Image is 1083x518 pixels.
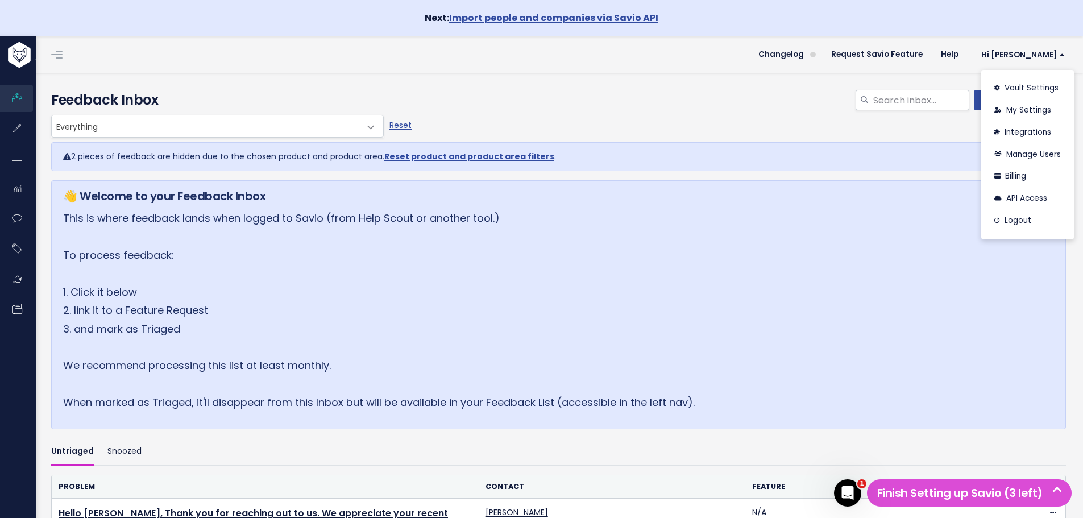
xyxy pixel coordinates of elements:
p: This is where feedback lands when logged to Savio (from Help Scout or another tool.) To process f... [63,209,1029,412]
input: Search inbox... [872,90,969,110]
a: Hi [PERSON_NAME] [968,46,1074,64]
span: Everything [51,115,384,138]
img: logo-white.9d6f32f41409.svg [5,42,93,68]
a: Untriaged [51,438,94,465]
a: Logout [986,210,1069,232]
a: Billing [986,165,1069,188]
h5: Finish Setting up Savio (3 left) [872,484,1067,502]
th: Feature [745,475,1012,499]
a: Request Savio Feature [822,46,932,63]
a: Manage Users [986,143,1069,165]
ul: Filter feature requests [51,438,1066,465]
th: Contact [479,475,745,499]
a: My Settings [986,100,1069,122]
a: Import people and companies via Savio API [449,11,658,24]
a: Integrations [986,121,1069,143]
span: Changelog [758,51,804,59]
a: API Access [986,188,1069,210]
a: Reset [389,119,412,131]
a: Reset product and product area filters [384,151,554,162]
iframe: Intercom live chat [834,479,861,507]
strong: Next: [425,11,658,24]
span: 1 [857,479,866,488]
div: Hi [PERSON_NAME] [981,70,1074,239]
a: New Feedback [974,90,1066,110]
h4: Feedback Inbox [51,90,1066,110]
a: [PERSON_NAME] [486,507,548,518]
th: Problem [52,475,479,499]
span: Hi [PERSON_NAME] [981,51,1065,59]
span: Everything [52,115,360,137]
div: 2 pieces of feedback are hidden due to the chosen product and product area. . [51,142,1066,171]
h5: 👋 Welcome to your Feedback Inbox [63,188,1029,205]
a: Help [932,46,968,63]
a: Snoozed [107,438,142,465]
a: Vault Settings [986,77,1069,100]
